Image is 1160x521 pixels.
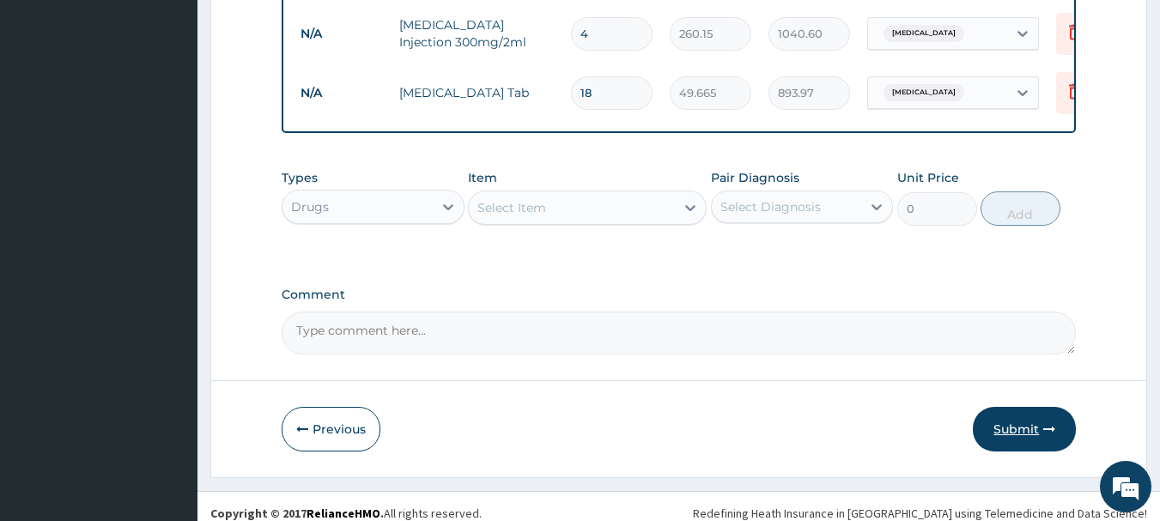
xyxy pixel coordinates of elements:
[307,506,380,521] a: RelianceHMO
[292,18,391,50] td: N/A
[391,76,562,110] td: [MEDICAL_DATA] Tab
[391,8,562,59] td: [MEDICAL_DATA] Injection 300mg/2ml
[291,198,329,215] div: Drugs
[981,191,1060,226] button: Add
[100,153,237,326] span: We're online!
[282,407,380,451] button: Previous
[282,288,1077,302] label: Comment
[210,506,384,521] strong: Copyright © 2017 .
[477,199,546,216] div: Select Item
[282,9,323,50] div: Minimize live chat window
[9,342,327,403] textarea: Type your message and hit 'Enter'
[720,198,821,215] div: Select Diagnosis
[884,25,964,42] span: [MEDICAL_DATA]
[973,407,1076,451] button: Submit
[711,169,799,186] label: Pair Diagnosis
[282,171,318,185] label: Types
[32,86,70,129] img: d_794563401_company_1708531726252_794563401
[468,169,497,186] label: Item
[89,96,288,118] div: Chat with us now
[292,77,391,109] td: N/A
[884,84,964,101] span: [MEDICAL_DATA]
[897,169,959,186] label: Unit Price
